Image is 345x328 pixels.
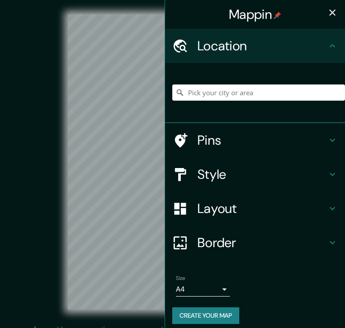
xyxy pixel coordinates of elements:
canvas: Map [68,14,277,310]
div: Border [165,226,345,260]
h4: Border [197,235,327,251]
h4: Mappin [229,6,281,22]
div: A4 [176,282,230,297]
h4: Layout [197,200,327,217]
h4: Style [197,166,327,182]
div: Pins [165,123,345,157]
label: Size [176,275,185,282]
button: Create your map [172,307,239,324]
h4: Location [197,38,327,54]
div: Style [165,157,345,191]
img: pin-icon.png [274,12,281,19]
div: Layout [165,191,345,226]
div: Location [165,29,345,63]
h4: Pins [197,132,327,148]
input: Pick your city or area [172,84,345,101]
